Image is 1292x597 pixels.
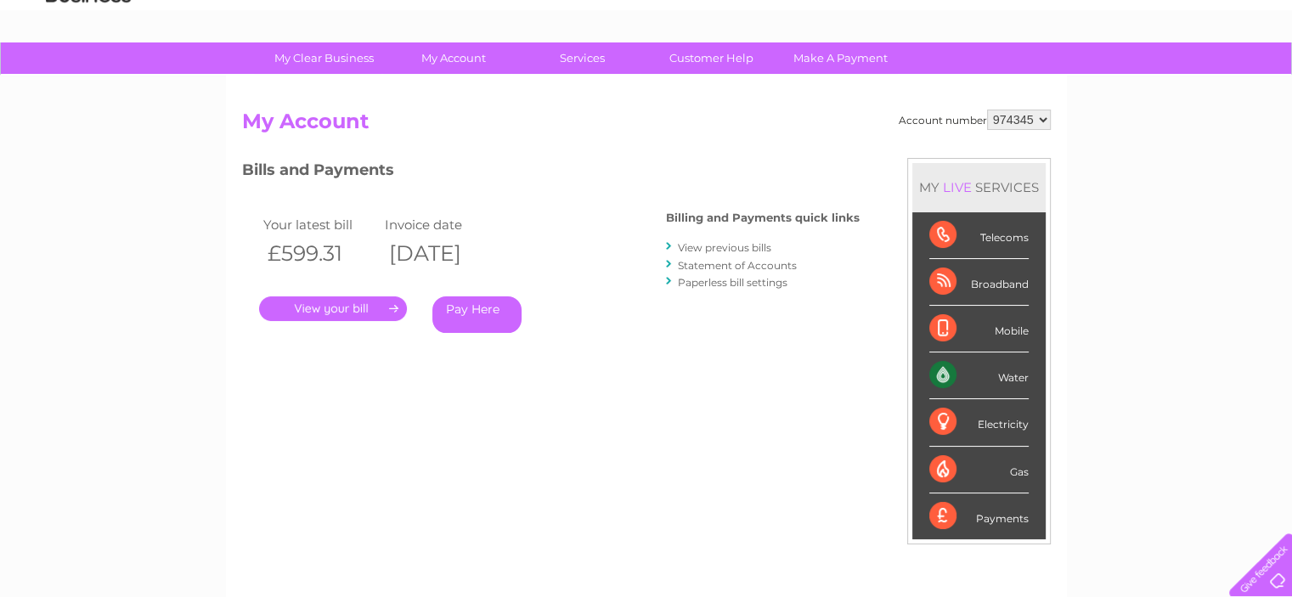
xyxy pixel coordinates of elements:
[259,213,381,236] td: Your latest bill
[45,44,132,96] img: logo.png
[1083,72,1134,85] a: Telecoms
[381,236,503,271] th: [DATE]
[929,399,1029,446] div: Electricity
[939,179,975,195] div: LIVE
[245,9,1048,82] div: Clear Business is a trading name of Verastar Limited (registered in [GEOGRAPHIC_DATA] No. 3667643...
[259,236,381,271] th: £599.31
[899,110,1051,130] div: Account number
[912,163,1046,211] div: MY SERVICES
[678,241,771,254] a: View previous bills
[929,259,1029,306] div: Broadband
[929,212,1029,259] div: Telecoms
[381,213,503,236] td: Invoice date
[666,211,860,224] h4: Billing and Payments quick links
[383,42,523,74] a: My Account
[1035,72,1073,85] a: Energy
[770,42,911,74] a: Make A Payment
[929,306,1029,352] div: Mobile
[242,110,1051,142] h2: My Account
[1144,72,1169,85] a: Blog
[512,42,652,74] a: Services
[1179,72,1221,85] a: Contact
[929,447,1029,493] div: Gas
[678,259,797,272] a: Statement of Accounts
[929,352,1029,399] div: Water
[1236,72,1276,85] a: Log out
[432,296,522,333] a: Pay Here
[993,72,1025,85] a: Water
[972,8,1089,30] a: 0333 014 3131
[678,276,787,289] a: Paperless bill settings
[259,296,407,321] a: .
[641,42,781,74] a: Customer Help
[254,42,394,74] a: My Clear Business
[242,158,860,188] h3: Bills and Payments
[929,493,1029,539] div: Payments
